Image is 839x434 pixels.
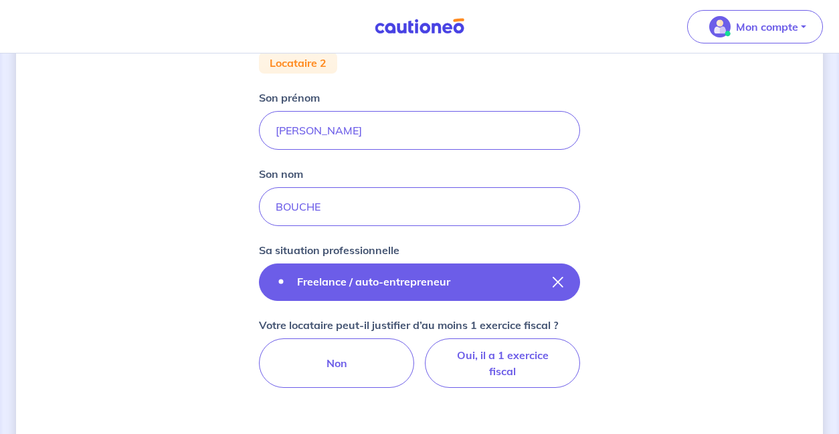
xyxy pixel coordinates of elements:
p: Son nom [259,166,303,182]
img: illu_account_valid_menu.svg [709,16,731,37]
p: Mon compte [736,19,798,35]
label: Non [259,338,414,388]
label: Oui, il a 1 exercice fiscal [425,338,580,388]
input: John [259,111,580,150]
p: Sa situation professionnelle [259,242,399,258]
p: Son prénom [259,90,320,106]
input: Doe [259,187,580,226]
button: Freelance / auto-entrepreneur [259,263,580,301]
img: Cautioneo [369,18,470,35]
p: Freelance / auto-entrepreneur [297,274,450,290]
p: Votre locataire peut-il justifier d’au moins 1 exercice fiscal ? [259,317,558,333]
button: illu_account_valid_menu.svgMon compte [687,10,823,43]
div: Locataire 2 [259,52,337,74]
